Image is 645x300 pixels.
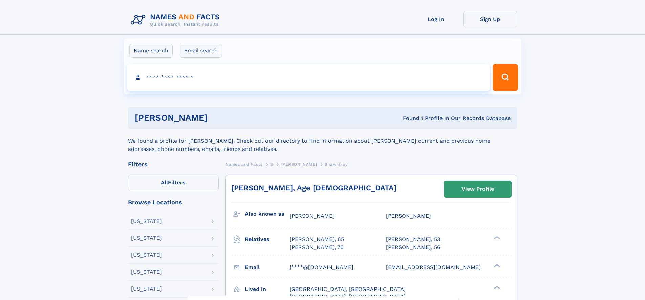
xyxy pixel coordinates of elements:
[129,44,173,58] label: Name search
[289,244,344,251] a: [PERSON_NAME], 76
[245,261,289,273] h3: Email
[325,162,347,167] span: Shawntray
[409,11,463,27] a: Log In
[180,44,222,58] label: Email search
[492,285,500,290] div: ❯
[289,286,406,292] span: [GEOGRAPHIC_DATA], [GEOGRAPHIC_DATA]
[493,64,518,91] button: Search Button
[289,293,406,300] span: [GEOGRAPHIC_DATA], [GEOGRAPHIC_DATA]
[131,252,162,258] div: [US_STATE]
[281,160,317,168] a: [PERSON_NAME]
[305,115,511,122] div: Found 1 Profile In Our Records Database
[270,162,273,167] span: S
[131,218,162,224] div: [US_STATE]
[131,286,162,292] div: [US_STATE]
[245,283,289,295] h3: Lived in
[281,162,317,167] span: [PERSON_NAME]
[386,264,481,270] span: [EMAIL_ADDRESS][DOMAIN_NAME]
[131,235,162,241] div: [US_STATE]
[127,64,490,91] input: search input
[128,199,219,205] div: Browse Locations
[128,129,517,153] div: We found a profile for [PERSON_NAME]. Check out our directory to find information about [PERSON_N...
[461,181,494,197] div: View Profile
[128,175,219,191] label: Filters
[128,161,219,167] div: Filters
[444,181,511,197] a: View Profile
[245,208,289,220] h3: Also known as
[386,244,440,251] a: [PERSON_NAME], 56
[289,213,335,219] span: [PERSON_NAME]
[225,160,263,168] a: Names and Facts
[492,236,500,240] div: ❯
[128,11,225,29] img: Logo Names and Facts
[492,263,500,268] div: ❯
[135,114,305,122] h1: [PERSON_NAME]
[386,236,440,243] a: [PERSON_NAME], 53
[161,179,168,186] span: All
[463,11,517,27] a: Sign Up
[386,213,431,219] span: [PERSON_NAME]
[231,184,396,192] a: [PERSON_NAME], Age [DEMOGRAPHIC_DATA]
[131,269,162,275] div: [US_STATE]
[245,234,289,245] h3: Relatives
[289,236,344,243] a: [PERSON_NAME], 65
[270,160,273,168] a: S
